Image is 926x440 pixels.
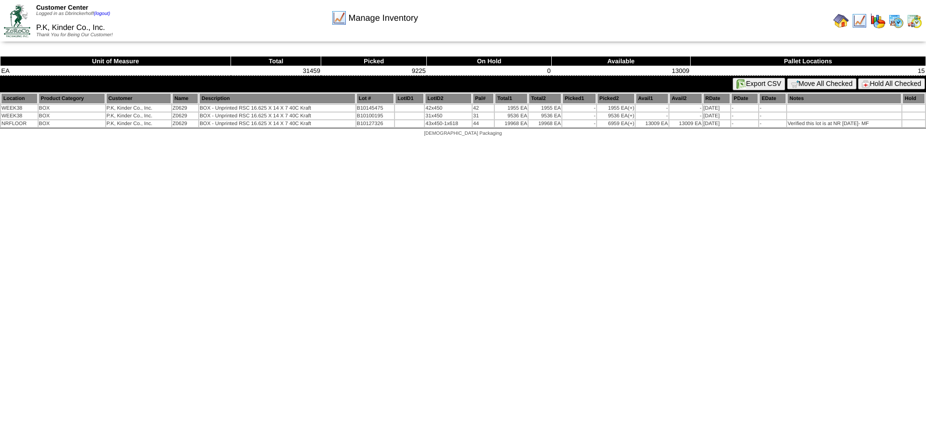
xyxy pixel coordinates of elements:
[791,80,799,88] img: cart.gif
[703,105,731,112] td: [DATE]
[94,11,110,16] a: (logout)
[703,93,731,104] th: RDate
[495,105,528,112] td: 1955 EA
[690,57,926,66] th: Pallet Locations
[597,120,635,127] td: 6959 EA
[736,79,746,89] img: excel.gif
[759,120,786,127] td: -
[427,66,552,76] td: 0
[787,93,901,104] th: Notes
[199,113,355,119] td: BOX - Unprinted RSC 16.625 X 14 X 7 40C Kraft
[690,66,926,76] td: 15
[562,120,596,127] td: -
[473,120,494,127] td: 44
[669,93,702,104] th: Avail2
[321,57,427,66] th: Picked
[199,93,355,104] th: Description
[636,93,668,104] th: Avail1
[473,93,494,104] th: Pal#
[4,4,30,37] img: ZoRoCo_Logo(Green%26Foil)%20jpg.webp
[787,120,901,127] td: Verified this lot is at NR [DATE]- MF
[636,113,668,119] td: -
[759,93,786,104] th: EDate
[597,113,635,119] td: 9536 EA
[349,13,418,23] span: Manage Inventory
[1,113,38,119] td: WEEK38
[172,105,198,112] td: Z0629
[36,24,105,32] span: P.K, Kinder Co., Inc.
[562,105,596,112] td: -
[552,57,690,66] th: Available
[36,11,110,16] span: Logged in as Dbrinckerhoff
[759,105,786,112] td: -
[562,93,596,104] th: Picked1
[733,78,785,90] button: Export CSV
[172,113,198,119] td: Z0629
[628,121,634,127] div: (+)
[703,120,731,127] td: [DATE]
[425,105,472,112] td: 42x450
[395,93,424,104] th: LotID1
[106,93,171,104] th: Customer
[669,120,702,127] td: 13009 EA
[628,113,634,119] div: (+)
[562,113,596,119] td: -
[39,120,105,127] td: BOX
[36,32,113,38] span: Thank You for Being Our Customer!
[473,105,494,112] td: 42
[902,93,925,104] th: Hold
[356,113,395,119] td: B10100195
[199,120,355,127] td: BOX - Unprinted RSC 16.625 X 14 X 7 40C Kraft
[231,66,321,76] td: 31459
[888,13,904,28] img: calendarprod.gif
[106,105,171,112] td: P.K, Kinder Co., Inc.
[425,93,472,104] th: LotID2
[529,120,561,127] td: 19968 EA
[833,13,849,28] img: home.gif
[529,113,561,119] td: 9536 EA
[495,120,528,127] td: 19968 EA
[172,120,198,127] td: Z0629
[356,93,395,104] th: Lot #
[636,105,668,112] td: -
[39,93,105,104] th: Product Category
[106,113,171,119] td: P.K, Kinder Co., Inc.
[529,93,561,104] th: Total2
[1,120,38,127] td: NRFLOOR
[495,93,528,104] th: Total1
[731,120,758,127] td: -
[907,13,922,28] img: calendarinout.gif
[731,113,758,119] td: -
[495,113,528,119] td: 9536 EA
[858,78,925,89] button: Hold All Checked
[852,13,867,28] img: line_graph.gif
[172,93,198,104] th: Name
[759,113,786,119] td: -
[870,13,885,28] img: graph.gif
[356,120,395,127] td: B10127326
[552,66,690,76] td: 13009
[199,105,355,112] td: BOX - Unprinted RSC 16.625 X 14 X 7 40C Kraft
[427,57,552,66] th: On Hold
[1,93,38,104] th: Location
[356,105,395,112] td: B10145475
[636,120,668,127] td: 13009 EA
[424,131,502,136] span: [DEMOGRAPHIC_DATA] Packaging
[529,105,561,112] td: 1955 EA
[731,93,758,104] th: PDate
[597,105,635,112] td: 1955 EA
[862,80,870,88] img: hold.gif
[669,113,702,119] td: -
[628,105,634,111] div: (+)
[36,4,88,11] span: Customer Center
[1,105,38,112] td: WEEK38
[703,113,731,119] td: [DATE]
[0,57,231,66] th: Unit of Measure
[787,78,857,89] button: Move All Checked
[0,66,231,76] td: EA
[331,10,347,26] img: line_graph.gif
[39,113,105,119] td: BOX
[473,113,494,119] td: 31
[106,120,171,127] td: P.K, Kinder Co., Inc.
[321,66,427,76] td: 9225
